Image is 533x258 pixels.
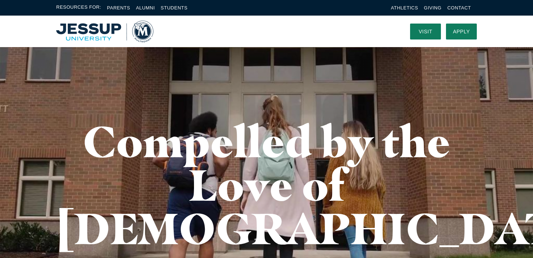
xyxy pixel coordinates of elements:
[56,21,153,42] a: Home
[56,120,477,250] h1: Compelled by the Love of [DEMOGRAPHIC_DATA]
[446,24,477,39] a: Apply
[107,5,130,11] a: Parents
[424,5,442,11] a: Giving
[161,5,187,11] a: Students
[56,21,153,42] img: Multnomah University Logo
[447,5,471,11] a: Contact
[136,5,155,11] a: Alumni
[56,4,101,12] span: Resources For:
[410,24,441,39] a: Visit
[391,5,418,11] a: Athletics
